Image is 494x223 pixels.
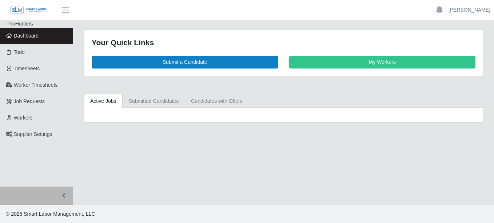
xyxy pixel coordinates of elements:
span: Dashboard [14,33,39,39]
a: My Workers [289,56,476,69]
a: Active Jobs [84,94,123,108]
a: Submit a Candidate [92,56,278,69]
span: Worker Timesheets [14,82,57,88]
span: Workers [14,115,33,121]
a: [PERSON_NAME] [449,6,490,14]
div: Your Quick Links [92,37,475,48]
img: SLM Logo [10,6,47,14]
span: Todo [14,49,25,55]
span: Job Requests [14,98,45,104]
span: Timesheets [14,66,40,71]
span: Supplier Settings [14,131,52,137]
span: ProHunters [7,21,33,27]
a: Candidates with Offers [185,94,248,108]
a: Submitted Candidates [123,94,185,108]
span: © 2025 Smart Labor Management, LLC [6,211,95,217]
